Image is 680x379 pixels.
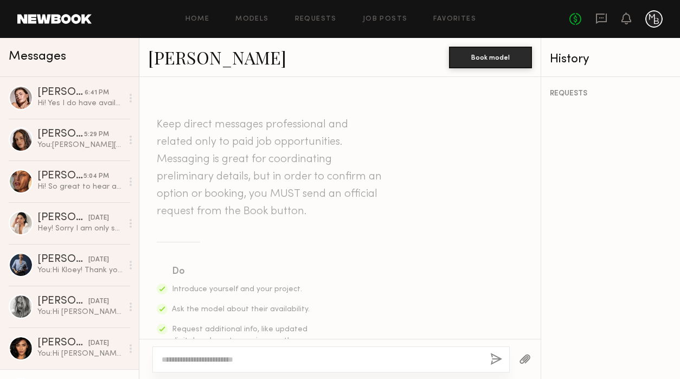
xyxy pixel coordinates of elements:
a: Models [235,16,268,23]
div: 6:41 PM [85,88,109,98]
div: [PERSON_NAME] [37,296,88,307]
div: [PERSON_NAME] [37,171,84,182]
div: Hey! Sorry I am only seeing this now. I am definitely interested. Is the shoot a few days? [37,223,123,234]
a: Job Posts [363,16,408,23]
a: [PERSON_NAME] [148,46,286,69]
div: [PERSON_NAME] [37,254,88,265]
a: Home [185,16,210,23]
div: Do [172,264,311,279]
div: You: Hi [PERSON_NAME] -- you can send a self-tape to [PERSON_NAME][EMAIL_ADDRESS][DOMAIN_NAME]. [37,349,123,359]
div: Hi! So great to hear and thank you so much for the kind words :). That’s wonderful you would like... [37,182,123,192]
div: [PERSON_NAME] [37,129,84,140]
div: [PERSON_NAME] [37,213,88,223]
header: Keep direct messages professional and related only to paid job opportunities. Messaging is great ... [157,116,384,220]
a: Book model [449,52,532,61]
span: Introduce yourself and your project. [172,286,302,293]
div: History [550,53,671,66]
div: Hi! Yes I do have availability all 3 dates :) I can hold the dates until [DATE] if that works? [37,98,123,108]
a: Favorites [433,16,476,23]
div: [PERSON_NAME] [37,87,85,98]
div: [DATE] [88,338,109,349]
div: You: [PERSON_NAME][EMAIL_ADDRESS][DOMAIN_NAME] is great [37,140,123,150]
span: Messages [9,50,66,63]
div: [DATE] [88,297,109,307]
div: You: Hi [PERSON_NAME]! Thank you so much for submitting your self-tape — we loved your look! We’d... [37,307,123,317]
div: [DATE] [88,213,109,223]
div: 5:29 PM [84,130,109,140]
span: Ask the model about their availability. [172,306,310,313]
div: 5:04 PM [84,171,109,182]
div: [DATE] [88,255,109,265]
div: You: Hi Kloey! Thank you so much for attending/submitting your self-tape — we loved your look! We... [37,265,123,275]
div: [PERSON_NAME] [37,338,88,349]
span: Request additional info, like updated digitals, relevant experience, other skills, etc. [172,326,307,356]
div: REQUESTS [550,90,671,98]
button: Book model [449,47,532,68]
a: Requests [295,16,337,23]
